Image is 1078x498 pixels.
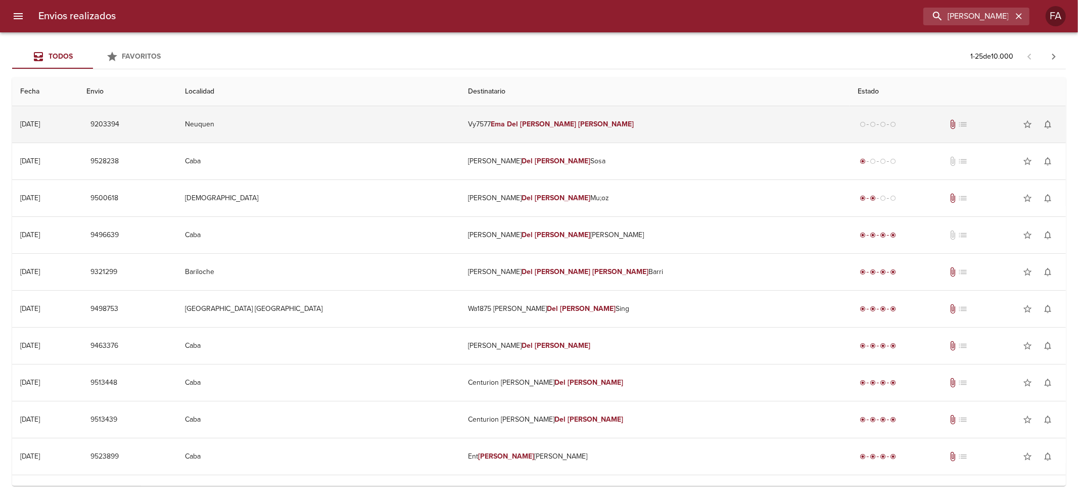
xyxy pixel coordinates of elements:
[86,374,121,392] button: 9513448
[460,217,850,253] td: [PERSON_NAME] [PERSON_NAME]
[880,343,886,349] span: radio_button_checked
[958,304,968,314] span: No tiene pedido asociado
[20,157,40,165] div: [DATE]
[491,120,505,128] em: Ema
[1017,114,1038,134] button: Agregar a favoritos
[1022,267,1033,277] span: star_border
[958,341,968,351] span: No tiene pedido asociado
[880,454,886,460] span: radio_button_checked
[860,454,866,460] span: radio_button_checked
[177,365,460,401] td: Caba
[177,77,460,106] th: Localidad
[858,415,898,425] div: Entregado
[177,291,460,327] td: [GEOGRAPHIC_DATA] [GEOGRAPHIC_DATA]
[890,306,896,312] span: radio_button_checked
[948,119,958,129] span: Tiene documentos adjuntos
[460,438,850,475] td: Ent [PERSON_NAME]
[1043,230,1053,240] span: notifications_none
[86,189,122,208] button: 9500618
[1042,44,1066,69] span: Pagina siguiente
[177,401,460,438] td: Caba
[860,232,866,238] span: radio_button_checked
[1017,410,1038,430] button: Agregar a favoritos
[177,438,460,475] td: Caba
[460,291,850,327] td: Wa1875 [PERSON_NAME] Sing
[90,303,118,315] span: 9498753
[20,341,40,350] div: [DATE]
[858,341,898,351] div: Entregado
[460,328,850,364] td: [PERSON_NAME]
[958,451,968,462] span: No tiene pedido asociado
[958,193,968,203] span: No tiene pedido asociado
[1017,188,1038,208] button: Agregar a favoritos
[870,343,876,349] span: radio_button_checked
[20,194,40,202] div: [DATE]
[177,143,460,179] td: Caba
[1043,119,1053,129] span: notifications_none
[12,77,78,106] th: Fecha
[20,415,40,424] div: [DATE]
[958,378,968,388] span: No tiene pedido asociado
[870,454,876,460] span: radio_button_checked
[90,377,117,389] span: 9513448
[1022,378,1033,388] span: star_border
[948,230,958,240] span: No tiene documentos adjuntos
[1038,114,1058,134] button: Activar notificaciones
[1038,373,1058,393] button: Activar notificaciones
[860,306,866,312] span: radio_button_checked
[870,121,876,127] span: radio_button_unchecked
[20,378,40,387] div: [DATE]
[522,157,533,165] em: Del
[460,180,850,216] td: [PERSON_NAME] Mu;oz
[890,269,896,275] span: radio_button_checked
[1043,267,1053,277] span: notifications_none
[1038,336,1058,356] button: Activar notificaciones
[948,415,958,425] span: Tiene documentos adjuntos
[890,232,896,238] span: radio_button_checked
[858,193,898,203] div: Despachado
[90,118,119,131] span: 9203394
[948,451,958,462] span: Tiene documentos adjuntos
[20,120,40,128] div: [DATE]
[86,411,121,429] button: 9513439
[86,226,123,245] button: 9496639
[38,8,116,24] h6: Envios realizados
[890,454,896,460] span: radio_button_checked
[86,152,123,171] button: 9528238
[880,232,886,238] span: radio_button_checked
[858,451,898,462] div: Entregado
[535,267,591,276] em: [PERSON_NAME]
[520,120,576,128] em: [PERSON_NAME]
[1043,156,1053,166] span: notifications_none
[522,194,533,202] em: Del
[522,231,533,239] em: Del
[958,230,968,240] span: No tiene pedido asociado
[49,52,73,61] span: Todos
[90,340,118,352] span: 9463376
[880,158,886,164] span: radio_button_unchecked
[1017,151,1038,171] button: Agregar a favoritos
[547,304,558,313] em: Del
[880,380,886,386] span: radio_button_checked
[860,343,866,349] span: radio_button_checked
[90,155,119,168] span: 9528238
[890,417,896,423] span: radio_button_checked
[1043,378,1053,388] span: notifications_none
[460,365,850,401] td: Centurion [PERSON_NAME]
[870,195,876,201] span: radio_button_checked
[948,341,958,351] span: Tiene documentos adjuntos
[122,52,161,61] span: Favoritos
[948,156,958,166] span: No tiene documentos adjuntos
[90,266,117,279] span: 9321299
[177,217,460,253] td: Caba
[6,4,30,28] button: menu
[958,415,968,425] span: No tiene pedido asociado
[1043,341,1053,351] span: notifications_none
[1017,225,1038,245] button: Agregar a favoritos
[850,77,1066,106] th: Estado
[20,304,40,313] div: [DATE]
[1046,6,1066,26] div: FA
[880,195,886,201] span: radio_button_unchecked
[90,192,118,205] span: 9500618
[1038,446,1058,467] button: Activar notificaciones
